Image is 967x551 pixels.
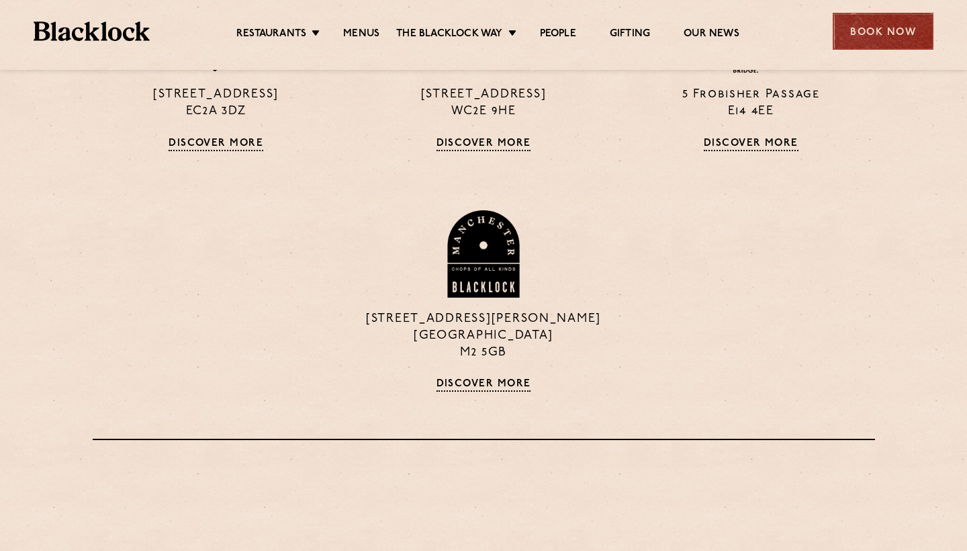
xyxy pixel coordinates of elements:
p: [STREET_ADDRESS] WC2E 9HE [360,87,607,120]
a: Discover More [436,138,531,151]
a: The Blacklock Way [396,28,502,42]
p: [STREET_ADDRESS][PERSON_NAME] [GEOGRAPHIC_DATA] M2 5GB [360,311,607,362]
img: BL_Textured_Logo-footer-cropped.svg [34,22,150,41]
a: Discover More [169,138,263,151]
a: Discover More [436,378,531,392]
div: Book Now [833,13,933,50]
img: BL_Manchester_Logo-bleed.png [445,210,521,298]
a: People [540,28,576,42]
a: Discover More [704,138,798,151]
a: Restaurants [236,28,306,42]
a: Menus [343,28,379,42]
p: [STREET_ADDRESS] EC2A 3DZ [93,87,340,120]
a: Gifting [610,28,650,42]
a: Our News [684,28,739,42]
p: 5 Frobisher Passage E14 4EE [627,87,874,120]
